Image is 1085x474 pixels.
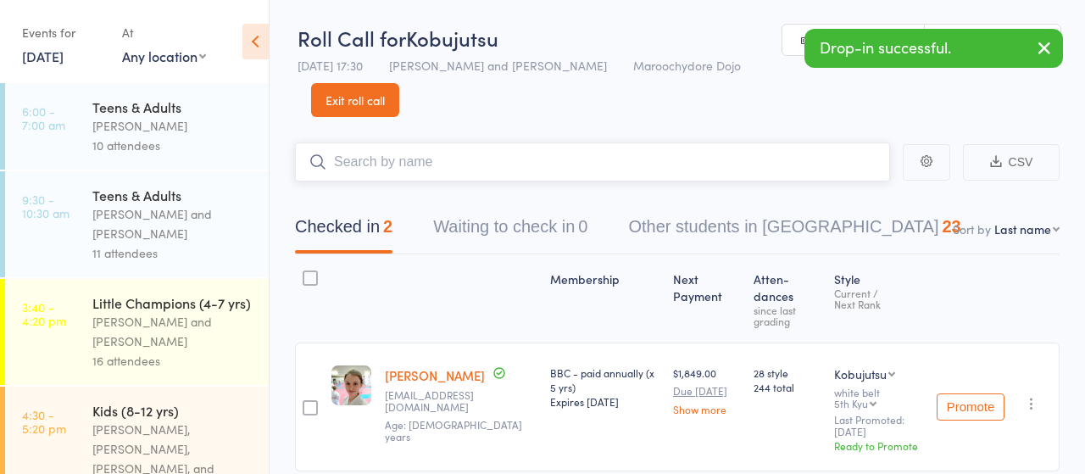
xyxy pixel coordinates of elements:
a: 6:00 -7:00 amTeens & Adults[PERSON_NAME]10 attendees [5,83,269,170]
div: Ready to Promote [834,438,923,453]
div: 23 [942,217,960,236]
time: 4:30 - 5:20 pm [22,408,66,435]
button: CSV [963,144,1060,181]
div: Teens & Adults [92,186,254,204]
div: Events for [22,19,105,47]
span: 244 total [754,380,821,394]
span: Roll Call for [298,24,406,52]
div: [PERSON_NAME] and [PERSON_NAME] [92,312,254,351]
a: Show more [673,404,740,415]
div: Any location [122,47,206,65]
div: Membership [543,262,666,335]
button: Promote [937,393,1004,421]
div: 5th Kyu [834,398,868,409]
div: BBC - paid annually (x 5 yrs) [550,365,659,409]
time: 9:30 - 10:30 am [22,192,70,220]
div: since last grading [754,304,821,326]
a: [DATE] [22,47,64,65]
a: [PERSON_NAME] [385,366,485,384]
div: Next Payment [666,262,747,335]
div: 0 [578,217,587,236]
a: 9:30 -10:30 amTeens & Adults[PERSON_NAME] and [PERSON_NAME]11 attendees [5,171,269,277]
div: white belt [834,387,923,409]
time: 3:40 - 4:20 pm [22,300,66,327]
div: Kobujutsu [834,365,887,382]
div: Drop-in successful. [804,29,1063,68]
button: Waiting to check in0 [433,209,587,254]
button: Other students in [GEOGRAPHIC_DATA]23 [628,209,960,254]
a: Exit roll call [311,83,399,117]
div: 16 attendees [92,351,254,371]
div: [PERSON_NAME] [92,116,254,136]
label: Sort by [953,220,991,237]
small: Due [DATE] [673,385,740,397]
span: Maroochydore Dojo [633,57,741,74]
div: Expires [DATE] [550,394,659,409]
div: $1,849.00 [673,365,740,415]
div: 11 attendees [92,243,254,263]
a: 3:40 -4:20 pmLittle Champions (4-7 yrs)[PERSON_NAME] and [PERSON_NAME]16 attendees [5,279,269,385]
span: Age: [DEMOGRAPHIC_DATA] years [385,417,522,443]
span: Kobujutsu [406,24,498,52]
time: 6:00 - 7:00 am [22,104,65,131]
div: Last name [994,220,1051,237]
span: [PERSON_NAME] and [PERSON_NAME] [389,57,607,74]
div: At [122,19,206,47]
div: 10 attendees [92,136,254,155]
div: Style [827,262,930,335]
div: [PERSON_NAME] and [PERSON_NAME] [92,204,254,243]
span: [DATE] 17:30 [298,57,363,74]
small: Last Promoted: [DATE] [834,414,923,438]
span: 28 style [754,365,821,380]
button: Checked in2 [295,209,392,254]
div: Current / Next Rank [834,287,923,309]
input: Search by name [295,142,890,181]
div: Little Champions (4-7 yrs) [92,293,254,312]
small: jacqui@lippey.com [385,389,537,414]
div: Atten­dances [747,262,827,335]
img: image1622186601.png [331,365,371,405]
div: Kids (8-12 yrs) [92,401,254,420]
div: 2 [383,217,392,236]
div: Teens & Adults [92,98,254,116]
